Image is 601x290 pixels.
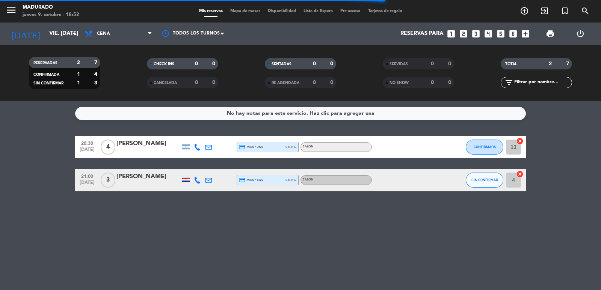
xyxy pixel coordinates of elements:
[116,139,180,149] div: [PERSON_NAME]
[446,29,456,39] i: looks_one
[313,61,316,66] strong: 0
[23,11,79,19] div: jueves 9. octubre - 18:52
[6,5,17,18] button: menu
[212,61,217,66] strong: 0
[330,61,335,66] strong: 0
[575,5,595,17] span: BUSCAR
[77,80,80,86] strong: 1
[94,80,99,86] strong: 3
[264,9,300,13] span: Disponibilidad
[471,29,481,39] i: looks_3
[94,72,99,77] strong: 4
[390,62,408,66] span: SERVIDAS
[33,73,59,77] span: CONFIRMADA
[576,29,585,38] i: power_settings_new
[285,144,296,149] span: stripe
[94,60,99,65] strong: 7
[549,61,552,66] strong: 2
[466,173,503,188] button: SIN CONFIRMAR
[101,173,115,188] span: 3
[303,145,314,148] span: SALON
[508,29,518,39] i: looks_6
[546,29,555,38] span: print
[239,144,246,150] i: credit_card
[78,180,97,189] span: [DATE]
[154,81,177,85] span: CANCELADA
[520,6,529,15] i: add_circle_outline
[227,109,374,118] div: No hay notas para este servicio. Haz clic para agregar una
[23,4,79,11] div: Madurado
[6,5,17,16] i: menu
[78,171,97,180] span: 21:00
[431,61,434,66] strong: 0
[471,178,498,182] span: SIN CONFIRMAR
[521,29,530,39] i: add_box
[483,29,493,39] i: looks_4
[195,9,227,13] span: Mis reservas
[303,178,314,181] span: SALON
[154,62,174,66] span: CHECK INS
[239,177,246,183] i: credit_card
[496,29,506,39] i: looks_5
[212,80,217,85] strong: 0
[400,30,444,37] span: Reservas para
[448,80,453,85] strong: 0
[78,138,97,147] span: 20:30
[285,177,296,182] span: stripe
[313,80,316,85] strong: 0
[78,147,97,156] span: [DATE]
[239,144,263,150] span: visa * 3529
[516,137,524,145] i: cancel
[565,23,595,45] div: LOG OUT
[505,62,517,66] span: TOTAL
[300,9,337,13] span: Lista de Espera
[448,61,453,66] strong: 0
[535,5,555,17] span: WALK IN
[555,5,575,17] span: Reserva especial
[33,61,57,65] span: RESERVADAS
[101,140,115,155] span: 4
[330,80,335,85] strong: 0
[272,62,291,66] span: SENTADAS
[195,61,198,66] strong: 0
[560,6,569,15] i: turned_in_not
[337,9,364,13] span: Pre-acceso
[364,9,406,13] span: Tarjetas de regalo
[116,172,180,182] div: [PERSON_NAME]
[474,145,496,149] span: CONFIRMADA
[97,31,110,36] span: Cena
[6,26,45,42] i: [DATE]
[33,81,63,85] span: SIN CONFIRMAR
[431,80,434,85] strong: 0
[513,78,572,87] input: Filtrar por nombre...
[540,6,549,15] i: exit_to_app
[390,81,409,85] span: NO SHOW
[466,140,503,155] button: CONFIRMADA
[77,60,80,65] strong: 2
[272,81,299,85] span: RE AGENDADA
[459,29,468,39] i: looks_two
[566,61,571,66] strong: 7
[227,9,264,13] span: Mapa de mesas
[195,80,198,85] strong: 0
[516,170,524,178] i: cancel
[514,5,535,17] span: RESERVAR MESA
[581,6,590,15] i: search
[504,78,513,87] i: filter_list
[77,72,80,77] strong: 1
[70,29,79,38] i: arrow_drop_down
[239,177,263,183] span: visa * 1322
